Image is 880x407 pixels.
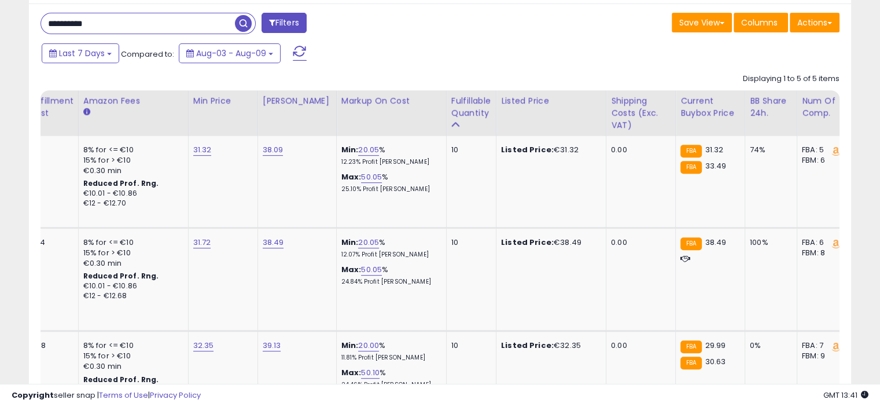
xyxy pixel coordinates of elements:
[83,145,179,155] div: 8% for <= €10
[83,351,179,361] div: 15% for > €10
[680,340,702,353] small: FBA
[501,145,597,155] div: €31.32
[83,248,179,258] div: 15% for > €10
[42,43,119,63] button: Last 7 Days
[341,251,437,259] p: 12.07% Profit [PERSON_NAME]
[29,340,69,351] div: 4.48
[341,354,437,362] p: 11.81% Profit [PERSON_NAME]
[341,264,362,275] b: Max:
[611,340,667,351] div: 0.00
[705,144,723,155] span: 31.32
[83,199,179,208] div: €12 - €12.70
[150,390,201,401] a: Privacy Policy
[83,178,159,188] b: Reduced Prof. Rng.
[451,340,487,351] div: 10
[358,144,379,156] a: 20.05
[680,145,702,157] small: FBA
[341,237,437,259] div: %
[341,278,437,286] p: 24.84% Profit [PERSON_NAME]
[83,95,183,107] div: Amazon Fees
[83,258,179,269] div: €0.30 min
[341,340,437,362] div: %
[336,90,446,136] th: The percentage added to the cost of goods (COGS) that forms the calculator for Min & Max prices.
[802,237,840,248] div: FBA: 6
[802,95,844,119] div: Num of Comp.
[705,160,726,171] span: 33.49
[341,158,437,166] p: 12.23% Profit [PERSON_NAME]
[705,340,726,351] span: 29.99
[59,47,105,59] span: Last 7 Days
[672,13,732,32] button: Save View
[83,291,179,301] div: €12 - €12.68
[611,237,667,248] div: 0.00
[341,265,437,286] div: %
[802,351,840,361] div: FBM: 9
[705,237,726,248] span: 38.49
[341,340,359,351] b: Min:
[193,340,214,351] a: 32.35
[262,13,307,33] button: Filters
[341,185,437,193] p: 25.10% Profit [PERSON_NAME]
[802,248,840,258] div: FBM: 8
[358,237,379,248] a: 20.05
[83,281,179,291] div: €10.01 - €10.86
[83,155,179,166] div: 15% for > €10
[501,95,601,107] div: Listed Price
[802,155,840,166] div: FBM: 6
[341,95,441,107] div: Markup on Cost
[750,340,788,351] div: 0%
[734,13,788,32] button: Columns
[611,145,667,155] div: 0.00
[29,145,69,155] div: 3.6
[263,95,332,107] div: [PERSON_NAME]
[83,189,179,199] div: €10.01 - €10.86
[341,172,437,193] div: %
[501,144,554,155] b: Listed Price:
[179,43,281,63] button: Aug-03 - Aug-09
[29,237,69,248] div: 3.94
[341,145,437,166] div: %
[83,361,179,372] div: €0.30 min
[802,340,840,351] div: FBA: 7
[263,340,281,351] a: 39.13
[263,144,283,156] a: 38.09
[750,237,788,248] div: 100%
[341,367,362,378] b: Max:
[790,13,840,32] button: Actions
[341,144,359,155] b: Min:
[361,171,382,183] a: 50.05
[802,145,840,155] div: FBA: 5
[358,340,379,351] a: 20.00
[83,166,179,176] div: €0.30 min
[83,340,179,351] div: 8% for <= €10
[750,145,788,155] div: 74%
[83,271,159,281] b: Reduced Prof. Rng.
[501,237,554,248] b: Listed Price:
[611,95,671,131] div: Shipping Costs (Exc. VAT)
[341,171,362,182] b: Max:
[193,95,253,107] div: Min Price
[361,264,382,276] a: 50.05
[750,95,792,119] div: BB Share 24h.
[680,357,702,369] small: FBA
[12,390,201,401] div: seller snap | |
[451,95,491,119] div: Fulfillable Quantity
[741,17,778,28] span: Columns
[361,367,380,379] a: 50.10
[823,390,868,401] span: 2025-08-17 13:41 GMT
[121,49,174,60] span: Compared to:
[680,237,702,250] small: FBA
[193,144,212,156] a: 31.32
[12,390,54,401] strong: Copyright
[680,95,740,119] div: Current Buybox Price
[99,390,148,401] a: Terms of Use
[83,237,179,248] div: 8% for <= €10
[263,237,284,248] a: 38.49
[193,237,211,248] a: 31.72
[196,47,266,59] span: Aug-03 - Aug-09
[341,237,359,248] b: Min:
[680,161,702,174] small: FBA
[501,340,597,351] div: €32.35
[83,107,90,118] small: Amazon Fees.
[451,237,487,248] div: 10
